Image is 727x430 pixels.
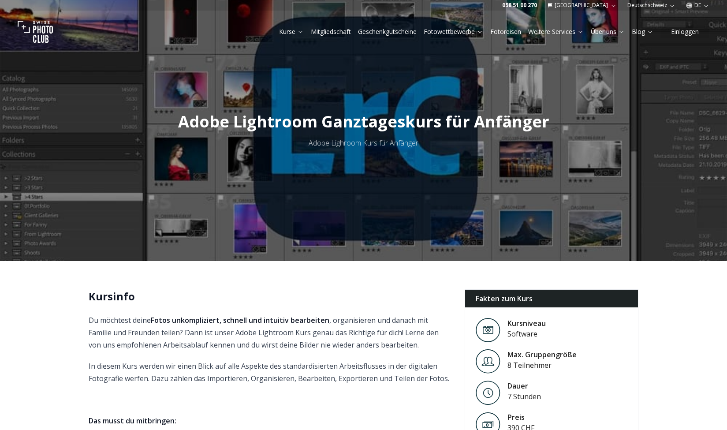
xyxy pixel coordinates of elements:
span: Adobe Lightroom Ganztageskurs für Anfänger [178,111,549,132]
a: Mitgliedschaft [311,27,351,36]
div: 8 Teilnehmer [507,360,577,370]
button: Geschenkgutscheine [354,26,420,38]
strong: Fotos unkompliziert, schnell und intuitiv bearbeiten [151,315,329,325]
strong: Das musst du mitbringen: [89,416,176,426]
button: Mitgliedschaft [307,26,354,38]
div: 7 Stunden [507,391,541,402]
button: Weitere Services [525,26,587,38]
div: Preis [507,412,551,423]
img: Level [476,349,500,374]
img: Level [476,318,500,342]
button: Fotowettbewerbe [420,26,487,38]
a: Weitere Services [528,27,584,36]
a: Kurse [279,27,304,36]
p: Du möchtest deine , organisieren und danach mit Familie und Freunden teilen? Dann ist unser Adobe... [89,314,451,351]
a: Blog [632,27,653,36]
img: Level [476,381,500,405]
div: Dauer [507,381,541,391]
div: Software [507,329,546,339]
a: 058 51 00 270 [502,2,537,9]
button: Fotoreisen [487,26,525,38]
div: Fakten zum Kurs [465,290,638,307]
a: Geschenkgutscheine [358,27,417,36]
img: Swiss photo club [18,14,53,49]
div: Max. Gruppengröße [507,349,577,360]
button: Über uns [587,26,628,38]
button: Kurse [276,26,307,38]
button: Einloggen [660,26,709,38]
h2: Kursinfo [89,289,451,303]
a: Über uns [591,27,625,36]
a: Fotoreisen [490,27,521,36]
a: Fotowettbewerbe [424,27,483,36]
div: Kursniveau [507,318,546,329]
p: In diesem Kurs werden wir einen Blick auf alle Aspekte des standardisierten Arbeitsflusses in der... [89,360,451,385]
span: Adobe Lighroom Kurs für Anfänger [309,138,418,148]
button: Blog [628,26,657,38]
